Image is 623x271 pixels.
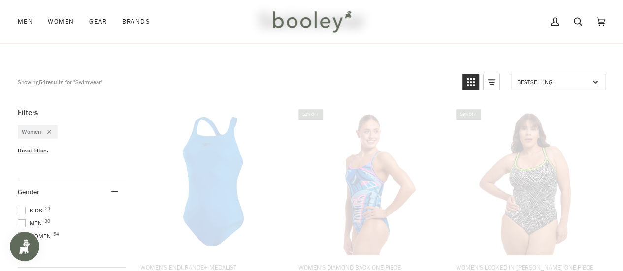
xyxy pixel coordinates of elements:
span: Bestselling [517,78,590,86]
span: 54 [53,232,59,237]
span: Women [48,17,74,27]
span: Kids [18,206,45,215]
b: 54 [39,78,46,86]
span: Reset filters [18,147,48,155]
a: View list mode [483,74,500,90]
a: Sort options [511,74,605,90]
span: Men [18,17,33,27]
span: Men [18,219,45,228]
span: Gear [89,17,107,27]
span: Filters [18,108,38,118]
img: Booley [268,7,355,36]
div: Remove filter: Women [41,128,51,136]
span: Brands [122,17,150,27]
span: Gender [18,187,39,197]
span: 30 [44,219,50,224]
span: 21 [45,206,51,211]
span: Women [18,232,54,241]
a: View grid mode [462,74,479,90]
li: Reset filters [18,147,126,155]
div: Showing results for "Swimwear" [18,74,103,90]
iframe: Button to open loyalty program pop-up [10,232,39,261]
span: Women [22,128,41,136]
